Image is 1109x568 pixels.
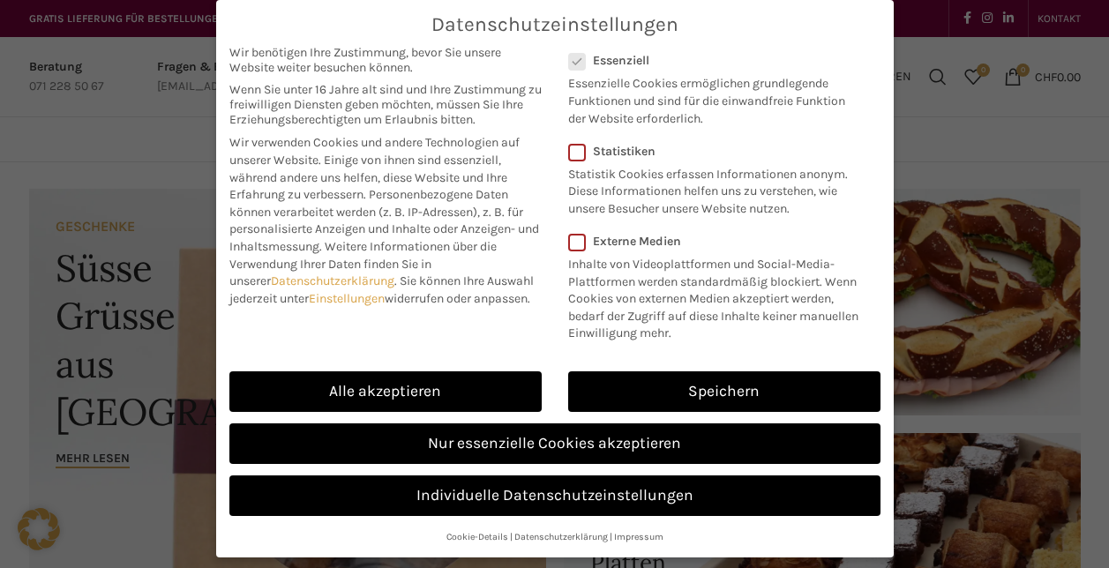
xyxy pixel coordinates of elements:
[568,249,869,342] p: Inhalte von Videoplattformen und Social-Media-Plattformen werden standardmäßig blockiert. Wenn Co...
[446,531,508,542] a: Cookie-Details
[568,53,858,68] label: Essenziell
[309,291,385,306] a: Einstellungen
[229,239,497,288] span: Weitere Informationen über die Verwendung Ihrer Daten finden Sie in unserer .
[229,45,542,75] span: Wir benötigen Ihre Zustimmung, bevor Sie unsere Website weiter besuchen können.
[229,371,542,412] a: Alle akzeptieren
[229,273,534,306] span: Sie können Ihre Auswahl jederzeit unter widerrufen oder anpassen.
[568,159,858,218] p: Statistik Cookies erfassen Informationen anonym. Diese Informationen helfen uns zu verstehen, wie...
[568,234,869,249] label: Externe Medien
[568,371,880,412] a: Speichern
[229,423,880,464] a: Nur essenzielle Cookies akzeptieren
[568,144,858,159] label: Statistiken
[229,82,542,127] span: Wenn Sie unter 16 Jahre alt sind und Ihre Zustimmung zu freiwilligen Diensten geben möchten, müss...
[568,68,858,127] p: Essenzielle Cookies ermöglichen grundlegende Funktionen und sind für die einwandfreie Funktion de...
[229,187,539,254] span: Personenbezogene Daten können verarbeitet werden (z. B. IP-Adressen), z. B. für personalisierte A...
[229,475,880,516] a: Individuelle Datenschutzeinstellungen
[271,273,394,288] a: Datenschutzerklärung
[229,135,520,202] span: Wir verwenden Cookies und andere Technologien auf unserer Website. Einige von ihnen sind essenzie...
[431,13,678,36] span: Datenschutzeinstellungen
[614,531,663,542] a: Impressum
[514,531,608,542] a: Datenschutzerklärung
